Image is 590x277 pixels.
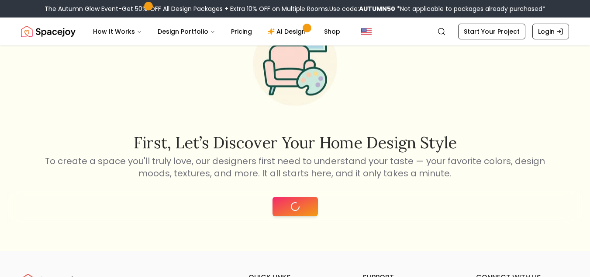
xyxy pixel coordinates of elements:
a: Spacejoy [21,23,76,40]
button: Design Portfolio [151,23,222,40]
p: To create a space you'll truly love, our designers first need to understand your taste — your fav... [44,155,547,179]
h2: First, let’s discover your home design style [44,134,547,151]
a: Shop [317,23,347,40]
div: The Autumn Glow Event-Get 50% OFF All Design Packages + Extra 10% OFF on Multiple Rooms. [45,4,545,13]
a: AI Design [261,23,315,40]
a: Login [532,24,569,39]
img: United States [361,26,372,37]
nav: Main [86,23,347,40]
img: Spacejoy Logo [21,23,76,40]
img: Start Style Quiz Illustration [239,8,351,120]
nav: Global [21,18,569,46]
span: Use code: [329,4,395,13]
b: AUTUMN50 [359,4,395,13]
a: Pricing [224,23,259,40]
a: Start Your Project [458,24,525,39]
button: How It Works [86,23,149,40]
span: *Not applicable to packages already purchased* [395,4,545,13]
